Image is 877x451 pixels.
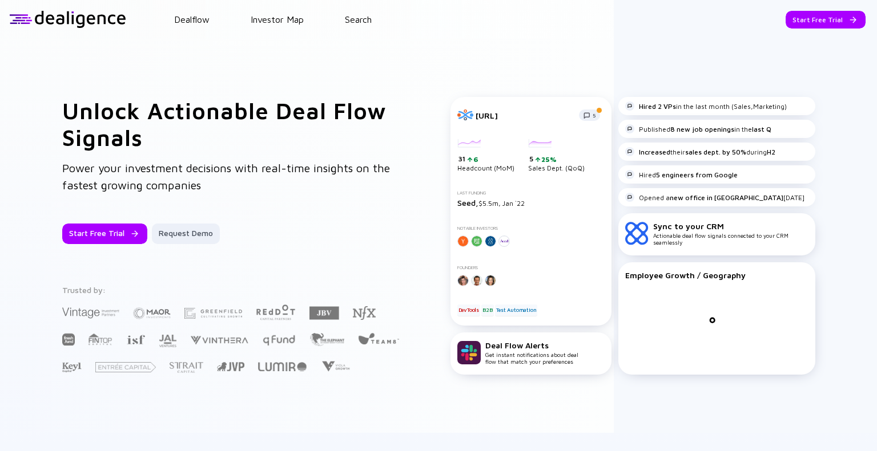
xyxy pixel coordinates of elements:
div: 6 [472,155,478,164]
img: Red Dot Capital Partners [256,302,296,321]
img: Viola Growth [320,361,351,372]
div: DevTools [457,304,480,316]
strong: new office in [GEOGRAPHIC_DATA] [670,193,783,202]
div: Hired [625,170,738,179]
div: Published in the [625,124,771,133]
img: Israel Secondary Fund [126,334,145,344]
img: The Elephant [309,333,344,346]
div: Sales Dept. (QoQ) [528,139,585,172]
img: Key1 Capital [62,362,82,373]
div: Get instant notifications about deal flow that match your preferences [485,340,578,365]
strong: Hired 2 VPs [639,102,676,111]
div: Deal Flow Alerts [485,340,578,350]
img: Lumir Ventures [258,362,307,371]
button: Start Free Trial [62,224,147,244]
strong: Increased [639,148,670,156]
div: Opened a [DATE] [625,193,804,202]
div: B2B [481,304,493,316]
div: Notable Investors [457,226,605,231]
div: 31 [458,155,514,164]
strong: H2 [767,148,775,156]
img: Q Fund [262,333,296,347]
img: JBV Capital [309,306,339,320]
img: Greenfield Partners [184,308,242,319]
div: 5 [529,155,585,164]
span: Seed, [457,198,478,208]
img: NFX [353,306,376,320]
img: Entrée Capital [95,362,156,372]
div: Sync to your CRM [653,221,808,231]
a: Search [345,14,372,25]
img: Jerusalem Venture Partners [217,362,244,371]
div: Founders [457,265,605,270]
button: Request Demo [152,224,220,244]
strong: 5 engineers from Google [656,170,738,179]
img: Strait Capital [170,362,203,373]
button: Start Free Trial [786,11,866,29]
div: their during [625,147,775,156]
strong: 8 new job openings [670,125,734,133]
img: Vinthera [190,335,248,346]
div: Actionable deal flow signals connected to your CRM seamlessly [653,221,808,246]
img: Maor Investments [133,304,171,323]
img: Team8 [358,332,399,344]
img: Vintage Investment Partners [62,306,119,319]
div: in the last month (Sales,Marketing) [625,101,787,111]
div: Trusted by: [62,285,401,295]
strong: sales dept. by 50% [685,148,746,156]
strong: last Q [752,125,771,133]
div: Headcount (MoM) [457,139,514,172]
a: Dealflow [174,14,210,25]
div: 25% [540,155,557,164]
div: Test Automation [495,304,537,316]
div: Last Funding [457,190,605,196]
div: Employee Growth / Geography [625,270,808,280]
img: FINTOP Capital [88,333,112,346]
span: Power your investment decisions with real-time insights on the fastest growing companies [62,161,390,192]
div: $5.5m, Jan `22 [457,198,605,208]
a: Investor Map [251,14,304,25]
img: JAL Ventures [159,335,176,347]
h1: Unlock Actionable Deal Flow Signals [62,97,405,151]
div: [URL] [476,111,572,120]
